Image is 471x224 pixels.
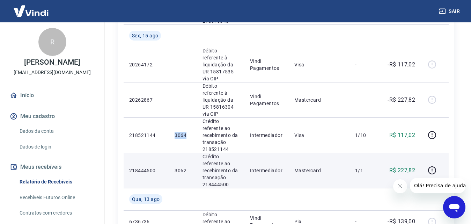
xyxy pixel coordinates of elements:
button: Sair [437,5,463,18]
p: Intermediador [250,167,283,174]
span: Sex, 15 ago [132,32,158,39]
p: Mastercard [294,96,344,103]
p: Visa [294,132,344,139]
a: Contratos com credores [17,206,96,220]
p: 1/10 [355,132,376,139]
p: R$ 117,02 [389,131,415,139]
iframe: Botão para abrir a janela de mensagens [443,196,465,218]
p: Débito referente à liquidação da UR 15816304 via CIP [203,82,239,117]
span: Olá! Precisa de ajuda? [4,5,59,10]
button: Meu cadastro [8,109,96,124]
p: Vindi Pagamentos [250,93,283,107]
p: Vindi Pagamentos [250,58,283,72]
p: 20264172 [129,61,163,68]
iframe: Fechar mensagem [393,179,407,193]
p: 3062 [175,167,191,174]
p: Crédito referente ao recebimento da transação 218521144 [203,118,239,153]
a: Recebíveis Futuros Online [17,190,96,205]
iframe: Mensagem da empresa [410,178,465,193]
p: - [355,61,376,68]
p: 20262867 [129,96,163,103]
p: Intermediador [250,132,283,139]
p: Débito referente à liquidação da UR 15817535 via CIP [203,47,239,82]
p: R$ 227,82 [389,166,415,175]
p: [PERSON_NAME] [24,59,80,66]
a: Relatório de Recebíveis [17,175,96,189]
p: Visa [294,61,344,68]
div: R [38,28,66,56]
a: Início [8,88,96,103]
img: Vindi [8,0,54,22]
p: Crédito referente ao recebimento da transação 218444500 [203,153,239,188]
button: Meus recebíveis [8,159,96,175]
a: Dados de login [17,140,96,154]
p: -R$ 227,82 [388,96,415,104]
p: 218521144 [129,132,163,139]
p: [EMAIL_ADDRESS][DOMAIN_NAME] [14,69,91,76]
span: Qua, 13 ago [132,196,160,203]
p: 3064 [175,132,191,139]
p: -R$ 117,02 [388,60,415,69]
p: Mastercard [294,167,344,174]
p: 1/1 [355,167,376,174]
a: Dados da conta [17,124,96,138]
p: - [355,96,376,103]
p: 218444500 [129,167,163,174]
